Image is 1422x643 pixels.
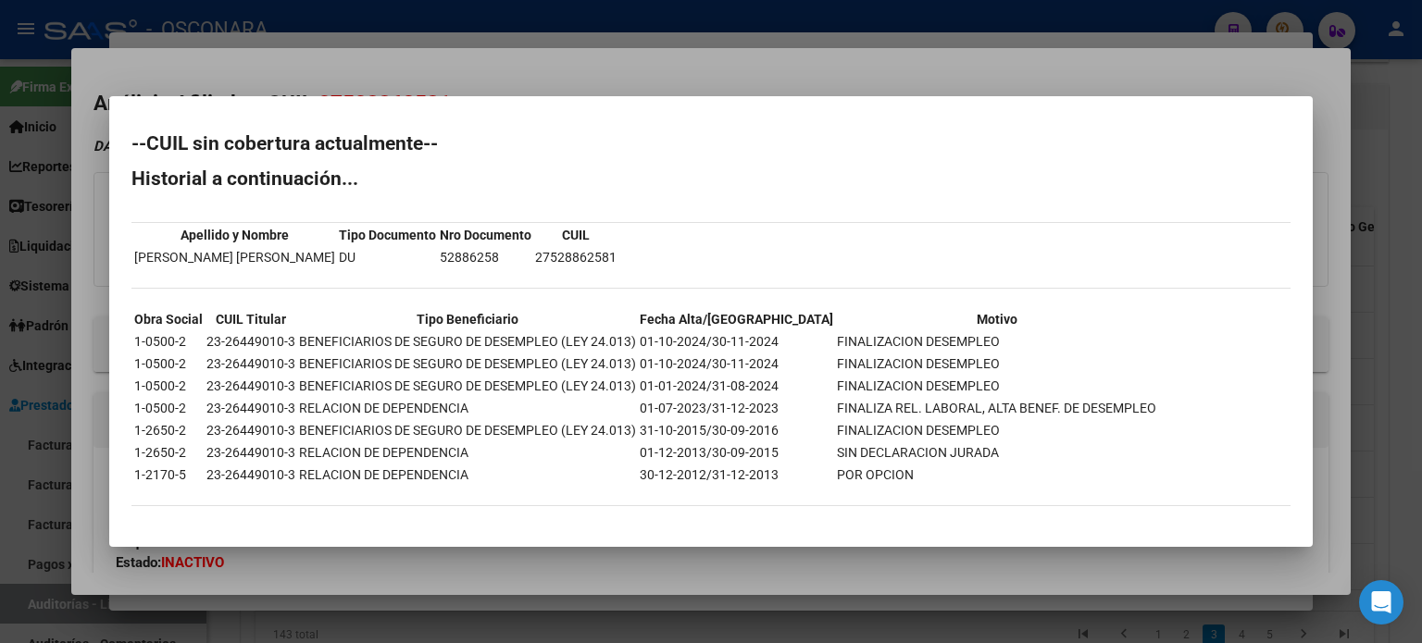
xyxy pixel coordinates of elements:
td: SIN DECLARACION JURADA [836,442,1157,463]
td: 23-26449010-3 [206,353,296,374]
td: 01-07-2023/31-12-2023 [639,398,834,418]
th: CUIL Titular [206,309,296,329]
td: DU [338,247,437,267]
td: [PERSON_NAME] [PERSON_NAME] [133,247,336,267]
td: 01-10-2024/30-11-2024 [639,353,834,374]
td: 1-0500-2 [133,353,204,374]
td: BENEFICIARIOS DE SEGURO DE DESEMPLEO (LEY 24.013) [298,353,637,374]
td: BENEFICIARIOS DE SEGURO DE DESEMPLEO (LEY 24.013) [298,376,637,396]
td: 23-26449010-3 [206,464,296,485]
td: 01-12-2013/30-09-2015 [639,442,834,463]
td: FINALIZACION DESEMPLEO [836,420,1157,440]
th: Fecha Alta/[GEOGRAPHIC_DATA] [639,309,834,329]
td: BENEFICIARIOS DE SEGURO DE DESEMPLEO (LEY 24.013) [298,331,637,352]
td: 23-26449010-3 [206,398,296,418]
td: FINALIZA REL. LABORAL, ALTA BENEF. DE DESEMPLEO [836,398,1157,418]
td: 1-2170-5 [133,464,204,485]
th: Motivo [836,309,1157,329]
td: 27528862581 [534,247,617,267]
td: 23-26449010-3 [206,376,296,396]
td: 01-10-2024/30-11-2024 [639,331,834,352]
td: 1-0500-2 [133,331,204,352]
td: POR OPCION [836,464,1157,485]
td: FINALIZACION DESEMPLEO [836,376,1157,396]
th: CUIL [534,225,617,245]
td: BENEFICIARIOS DE SEGURO DE DESEMPLEO (LEY 24.013) [298,420,637,440]
td: 23-26449010-3 [206,420,296,440]
td: FINALIZACION DESEMPLEO [836,353,1157,374]
h2: Historial a continuación... [131,169,1291,188]
td: 52886258 [439,247,532,267]
td: 1-0500-2 [133,376,204,396]
th: Tipo Documento [338,225,437,245]
td: 23-26449010-3 [206,442,296,463]
td: 1-2650-2 [133,442,204,463]
td: FINALIZACION DESEMPLEO [836,331,1157,352]
h2: --CUIL sin cobertura actualmente-- [131,134,1291,153]
td: 23-26449010-3 [206,331,296,352]
th: Obra Social [133,309,204,329]
th: Tipo Beneficiario [298,309,637,329]
div: Open Intercom Messenger [1359,580,1403,624]
td: RELACION DE DEPENDENCIA [298,464,637,485]
th: Apellido y Nombre [133,225,336,245]
td: 1-2650-2 [133,420,204,440]
td: RELACION DE DEPENDENCIA [298,442,637,463]
th: Nro Documento [439,225,532,245]
td: 30-12-2012/31-12-2013 [639,464,834,485]
td: RELACION DE DEPENDENCIA [298,398,637,418]
td: 1-0500-2 [133,398,204,418]
td: 31-10-2015/30-09-2016 [639,420,834,440]
td: 01-01-2024/31-08-2024 [639,376,834,396]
